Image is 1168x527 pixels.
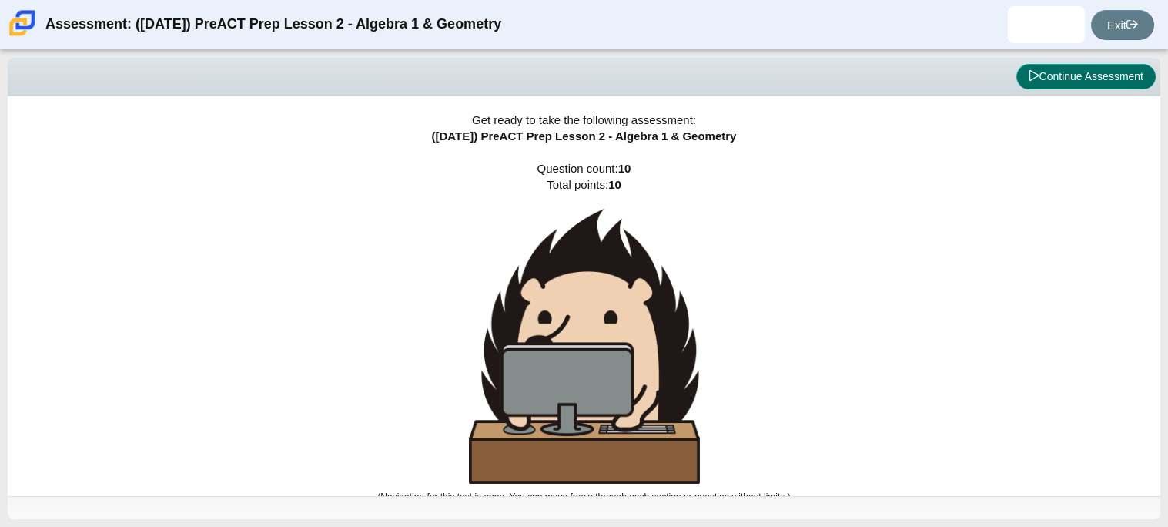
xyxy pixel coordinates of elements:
[432,129,737,143] span: ([DATE]) PreACT Prep Lesson 2 - Algebra 1 & Geometry
[1091,10,1154,40] a: Exit
[377,162,790,502] span: Question count: Total points:
[6,29,38,42] a: Carmen School of Science & Technology
[618,162,631,175] b: 10
[1034,12,1059,37] img: jorge.suarezdiaz.GfdPhi
[1016,64,1156,90] button: Continue Assessment
[45,6,501,43] div: Assessment: ([DATE]) PreACT Prep Lesson 2 - Algebra 1 & Geometry
[469,209,700,484] img: hedgehog-behind-computer-large.png
[6,7,38,39] img: Carmen School of Science & Technology
[472,113,696,126] span: Get ready to take the following assessment:
[377,492,790,502] small: (Navigation for this test is open. You can move freely through each section or question without l...
[608,178,621,191] b: 10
